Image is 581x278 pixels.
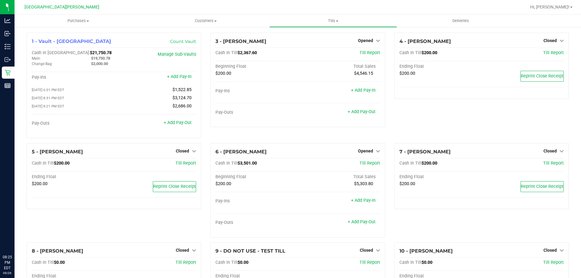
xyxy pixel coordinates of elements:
span: 6 - [PERSON_NAME] [215,149,267,155]
span: $1,522.85 [172,87,192,92]
span: $2,000.00 [91,61,108,66]
button: Reprint Close Receipt [520,181,564,192]
span: $0.00 [54,260,65,265]
inline-svg: Inbound [5,31,11,37]
span: 7 - [PERSON_NAME] [399,149,451,155]
div: Total Sales [298,64,380,69]
span: Change Bag: [32,62,53,66]
span: Reprint Close Receipt [521,74,563,79]
span: $3,501.00 [238,161,257,166]
a: Purchases [15,15,142,27]
span: Customers [142,18,269,24]
span: 4 - [PERSON_NAME] [399,38,451,44]
span: Opened [358,149,373,153]
button: Reprint Close Receipt [520,71,564,82]
span: Opened [358,38,373,43]
span: Closed [543,248,557,253]
span: 9 - DO NOT USE - TEST TILL [215,248,285,254]
inline-svg: Reports [5,83,11,89]
span: $200.00 [399,71,415,76]
span: $4,546.15 [354,71,373,76]
span: 1 - Vault - [GEOGRAPHIC_DATA] [32,38,111,44]
span: Cash In Till [215,50,238,55]
a: Till Report [359,260,380,265]
span: Cash In Till [215,260,238,265]
div: Ending Float [399,174,482,180]
span: Cash In Till [32,260,54,265]
a: Till Report [359,50,380,55]
span: Cash In Till [399,260,422,265]
span: Reprint Close Receipt [521,184,563,189]
inline-svg: Analytics [5,18,11,24]
span: Deliveries [444,18,477,24]
a: Count Vault [170,39,196,44]
a: + Add Pay-In [351,198,376,203]
a: Till Report [543,161,564,166]
span: 3 - [PERSON_NAME] [215,38,266,44]
div: Pay-Outs [215,110,298,115]
span: Cash In Till [399,161,422,166]
span: 5 - [PERSON_NAME] [32,149,83,155]
a: + Add Pay-Out [348,109,376,114]
span: $200.00 [215,71,231,76]
div: Pay-Outs [32,121,114,126]
span: $0.00 [238,260,248,265]
a: + Add Pay-Out [348,219,376,224]
span: Closed [543,149,557,153]
a: + Add Pay-Out [164,120,192,125]
div: Pay-Ins [215,198,298,204]
span: [DATE] 6:01 PM EDT [32,88,64,92]
a: Manage Sub-Vaults [158,52,196,57]
span: [DATE] 8:21 PM EDT [32,104,64,108]
span: $5,303.80 [354,181,373,186]
a: Till Report [359,161,380,166]
span: Cash In Till [215,161,238,166]
a: + Add Pay-In [167,74,192,79]
span: Closed [176,149,189,153]
a: Customers [142,15,269,27]
p: 09/26 [3,271,12,275]
span: Main: [32,56,41,61]
inline-svg: Retail [5,70,11,76]
a: Till Report [543,50,564,55]
span: Closed [543,38,557,43]
span: $0.00 [422,260,432,265]
span: $19,750.78 [91,56,110,61]
div: Ending Float [399,64,482,69]
div: Pay-Ins [215,88,298,94]
a: Till Report [543,260,564,265]
div: Pay-Outs [215,220,298,225]
a: Till Report [176,260,196,265]
a: Tills [269,15,397,27]
span: Cash In [GEOGRAPHIC_DATA]: [32,50,90,55]
span: [GEOGRAPHIC_DATA][PERSON_NAME] [25,5,99,10]
div: Beginning Float [215,174,298,180]
div: Beginning Float [215,64,298,69]
p: 08:25 PM EDT [3,254,12,271]
span: Cash In Till [399,50,422,55]
span: 8 - [PERSON_NAME] [32,248,83,254]
span: $200.00 [54,161,70,166]
span: Purchases [15,18,142,24]
span: $21,750.78 [90,50,112,55]
span: $200.00 [32,181,48,186]
span: $200.00 [422,161,437,166]
span: [DATE] 8:51 PM EDT [32,96,64,100]
span: Tills [270,18,396,24]
inline-svg: Inventory [5,44,11,50]
span: Till Report [176,161,196,166]
a: + Add Pay-In [351,88,376,93]
div: Pay-Ins [32,75,114,80]
span: Closed [176,248,189,253]
span: $2,686.00 [172,103,192,109]
span: Closed [360,248,373,253]
span: Cash In Till [32,161,54,166]
div: Ending Float [32,174,114,180]
span: $3,124.70 [172,95,192,100]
